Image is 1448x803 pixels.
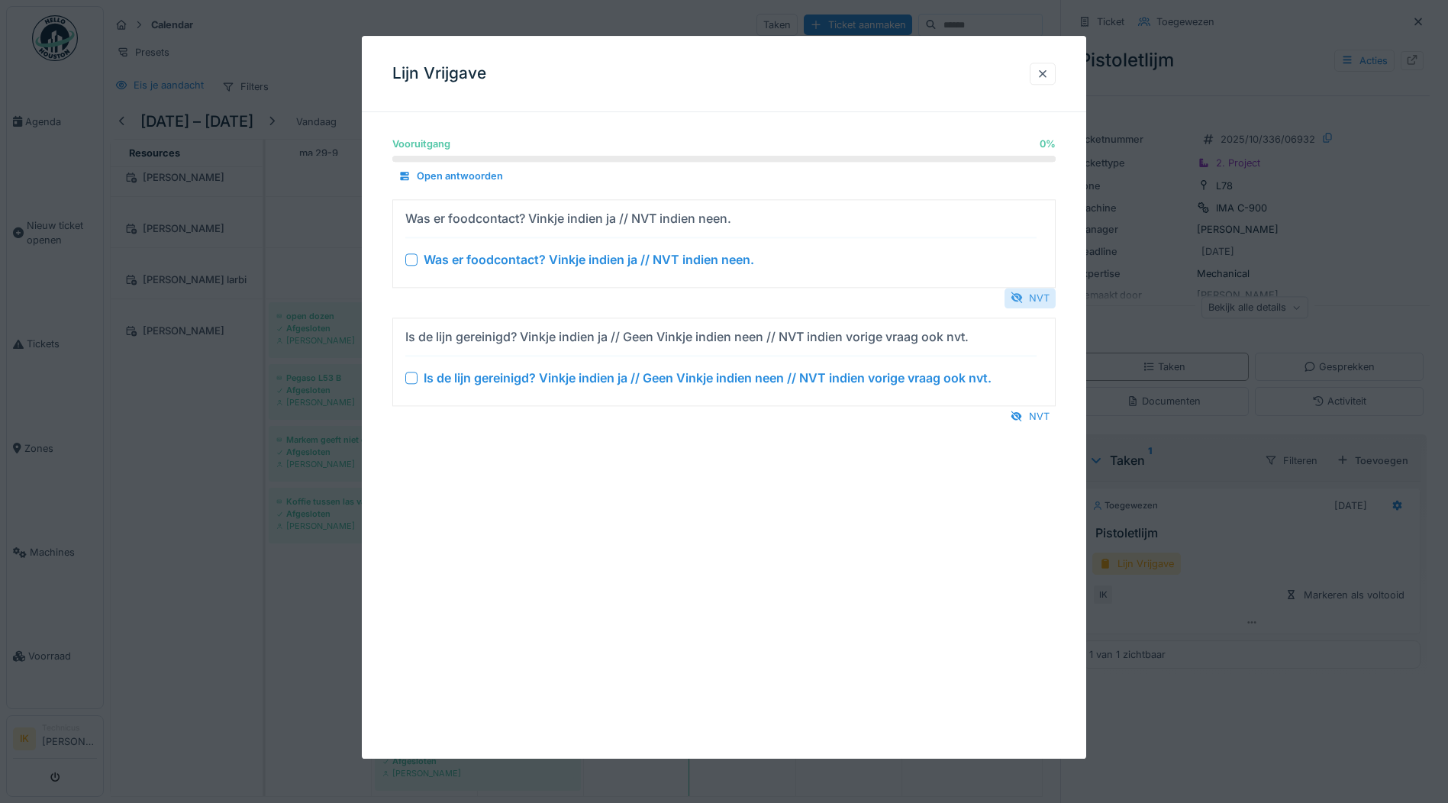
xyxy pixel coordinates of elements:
div: Is de lijn gereinigd? Vinkje indien ja // Geen Vinkje indien neen // NVT indien vorige vraag ook ... [424,369,992,387]
progress: 0 % [392,156,1056,163]
div: Was er foodcontact? Vinkje indien ja // NVT indien neen. [405,209,731,227]
div: 0 % [1040,137,1056,151]
div: Was er foodcontact? Vinkje indien ja // NVT indien neen. [424,250,754,269]
div: NVT [1005,406,1056,427]
summary: Was er foodcontact? Vinkje indien ja // NVT indien neen. Was er foodcontact? Vinkje indien ja // ... [399,206,1049,281]
div: NVT [1005,288,1056,308]
div: Is de lijn gereinigd? Vinkje indien ja // Geen Vinkje indien neen // NVT indien vorige vraag ook ... [405,327,969,346]
summary: Is de lijn gereinigd? Vinkje indien ja // Geen Vinkje indien neen // NVT indien vorige vraag ook ... [399,324,1049,399]
div: Vooruitgang [392,137,450,151]
h3: Lijn Vrijgave [392,64,486,83]
div: Open antwoorden [392,166,509,187]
